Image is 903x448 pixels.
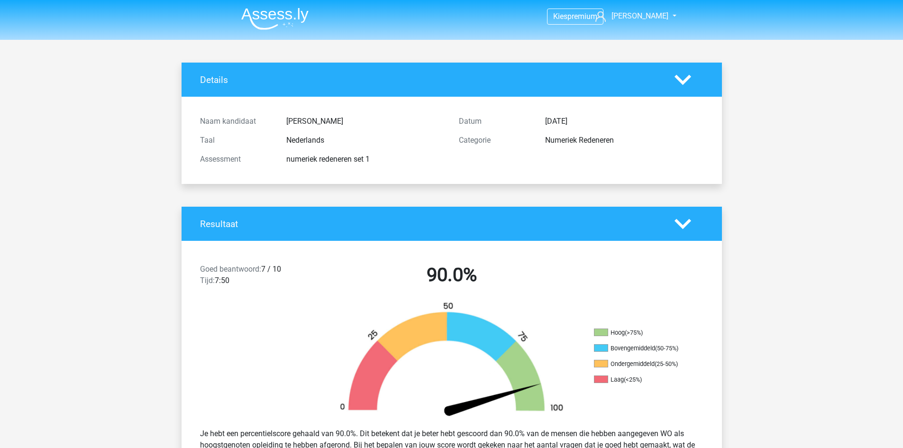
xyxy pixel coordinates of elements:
[200,74,660,85] h4: Details
[200,219,660,229] h4: Resultaat
[625,329,643,336] div: (>75%)
[592,10,669,22] a: [PERSON_NAME]
[279,116,452,127] div: [PERSON_NAME]
[200,265,261,274] span: Goed beantwoord:
[193,135,279,146] div: Taal
[624,376,642,383] div: (<25%)
[324,302,580,421] img: 90.da62de00dc71.png
[279,135,452,146] div: Nederlands
[329,264,574,286] h2: 90.0%
[452,135,538,146] div: Categorie
[655,345,678,352] div: (50-75%)
[279,154,452,165] div: numeriek redeneren set 1
[611,11,668,20] span: [PERSON_NAME]
[655,360,678,367] div: (25-50%)
[241,8,309,30] img: Assessly
[538,116,711,127] div: [DATE]
[553,12,567,21] span: Kies
[193,154,279,165] div: Assessment
[193,264,322,290] div: 7 / 10 7:50
[594,360,689,368] li: Ondergemiddeld
[567,12,597,21] span: premium
[594,375,689,384] li: Laag
[594,344,689,353] li: Bovengemiddeld
[547,10,603,23] a: Kiespremium
[594,329,689,337] li: Hoog
[200,276,215,285] span: Tijd:
[193,116,279,127] div: Naam kandidaat
[452,116,538,127] div: Datum
[538,135,711,146] div: Numeriek Redeneren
